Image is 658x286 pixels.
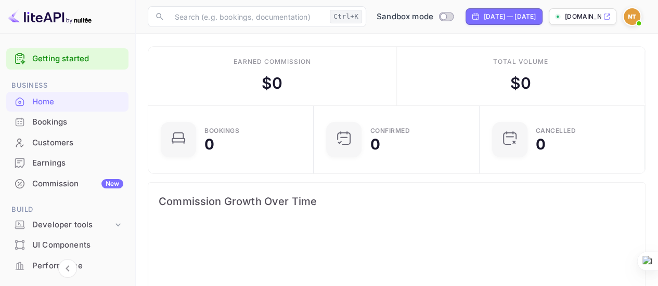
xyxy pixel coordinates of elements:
[6,256,128,276] div: Performance
[330,10,362,23] div: Ctrl+K
[6,174,128,194] div: CommissionNew
[493,57,548,66] div: Total volume
[370,128,410,134] div: Confirmed
[32,96,123,108] div: Home
[6,235,128,255] div: UI Components
[6,153,128,173] div: Earnings
[6,235,128,254] a: UI Components
[484,12,536,21] div: [DATE] — [DATE]
[6,133,128,153] div: Customers
[204,137,214,152] div: 0
[32,178,123,190] div: Commission
[58,259,77,278] button: Collapse navigation
[565,12,601,21] p: [DOMAIN_NAME]
[6,216,128,234] div: Developer tools
[6,204,128,215] span: Build
[234,57,311,66] div: Earned commission
[6,153,128,172] a: Earnings
[32,53,123,65] a: Getting started
[32,137,123,149] div: Customers
[204,128,239,134] div: Bookings
[624,8,640,25] img: Nuitee Travel
[536,128,576,134] div: CANCELLED
[510,72,531,95] div: $ 0
[262,72,282,95] div: $ 0
[6,92,128,112] div: Home
[6,112,128,132] div: Bookings
[6,133,128,152] a: Customers
[101,179,123,188] div: New
[6,92,128,111] a: Home
[159,193,635,210] span: Commission Growth Over Time
[6,112,128,131] a: Bookings
[169,6,326,27] input: Search (e.g. bookings, documentation)
[6,174,128,193] a: CommissionNew
[6,256,128,275] a: Performance
[8,8,92,25] img: LiteAPI logo
[536,137,546,152] div: 0
[32,219,113,231] div: Developer tools
[32,157,123,169] div: Earnings
[32,239,123,251] div: UI Components
[372,11,457,23] div: Switch to Production mode
[6,48,128,70] div: Getting started
[370,137,380,152] div: 0
[32,116,123,128] div: Bookings
[377,11,433,23] span: Sandbox mode
[6,80,128,91] span: Business
[32,260,123,272] div: Performance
